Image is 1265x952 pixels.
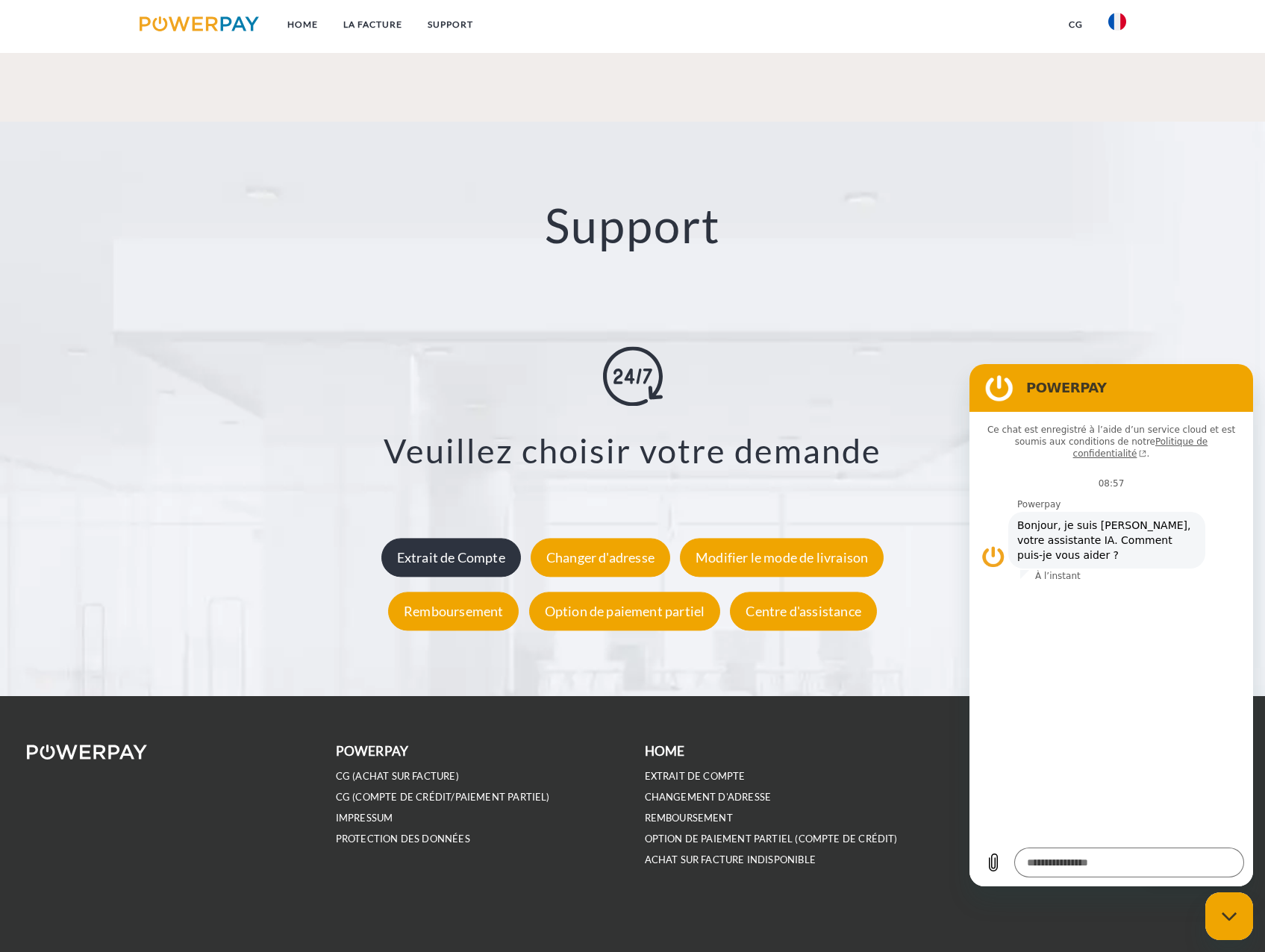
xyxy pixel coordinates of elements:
[645,791,772,804] a: Changement d'adresse
[336,770,459,783] a: CG (achat sur facture)
[527,549,674,566] a: Changer d'adresse
[140,16,260,31] img: logo-powerpay.svg
[378,549,525,566] a: Extrait de Compte
[388,592,519,630] div: Remboursement
[645,812,733,824] a: REMBOURSEMENT
[603,346,663,406] img: online-shopping.svg
[63,196,1202,255] h2: Support
[336,743,408,759] b: POWERPAY
[331,11,415,38] a: LA FACTURE
[384,603,522,619] a: Remboursement
[969,364,1253,886] iframe: Fenêtre de messagerie
[645,770,746,783] a: EXTRAIT DE COMPTE
[381,538,521,577] div: Extrait de Compte
[531,538,670,577] div: Changer d'adresse
[275,11,331,38] a: Home
[730,592,876,630] div: Centre d'assistance
[27,745,147,760] img: logo-powerpay-white.svg
[82,430,1184,472] h3: Veuillez choisir votre demande
[680,538,884,577] div: Modifier le mode de livraison
[529,592,721,630] div: Option de paiement partiel
[726,603,880,619] a: Centre d'assistance
[336,833,470,845] a: PROTECTION DES DONNÉES
[676,549,887,566] a: Modifier le mode de livraison
[525,603,725,619] a: Option de paiement partiel
[415,11,486,38] a: Support
[1205,892,1253,940] iframe: Bouton de lancement de la fenêtre de messagerie, conversation en cours
[336,812,393,824] a: IMPRESSUM
[645,743,685,759] b: Home
[1056,11,1096,38] a: CG
[1108,13,1126,31] img: fr
[645,833,898,845] a: OPTION DE PAIEMENT PARTIEL (Compte de crédit)
[336,791,550,804] a: CG (Compte de crédit/paiement partiel)
[645,854,816,866] a: ACHAT SUR FACTURE INDISPONIBLE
